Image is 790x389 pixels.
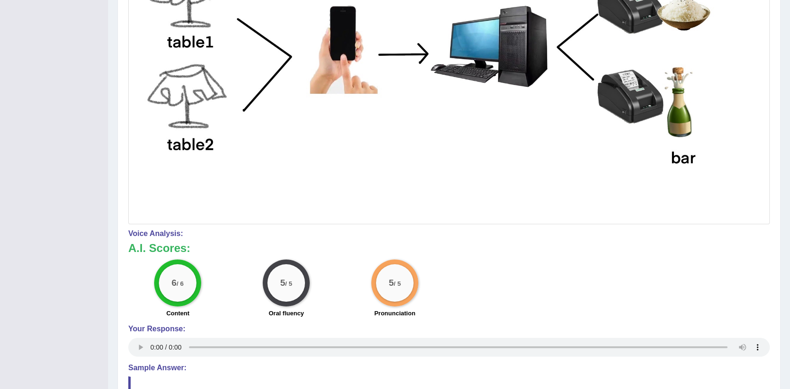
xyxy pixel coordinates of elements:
[269,309,304,318] label: Oral fluency
[177,280,184,287] small: / 6
[389,278,394,288] big: 5
[172,278,177,288] big: 6
[285,280,292,287] small: / 5
[374,309,415,318] label: Pronunciation
[128,364,770,372] h4: Sample Answer:
[128,325,770,333] h4: Your Response:
[166,309,189,318] label: Content
[128,229,770,238] h4: Voice Analysis:
[128,242,190,254] b: A.I. Scores:
[280,278,285,288] big: 5
[394,280,401,287] small: / 5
